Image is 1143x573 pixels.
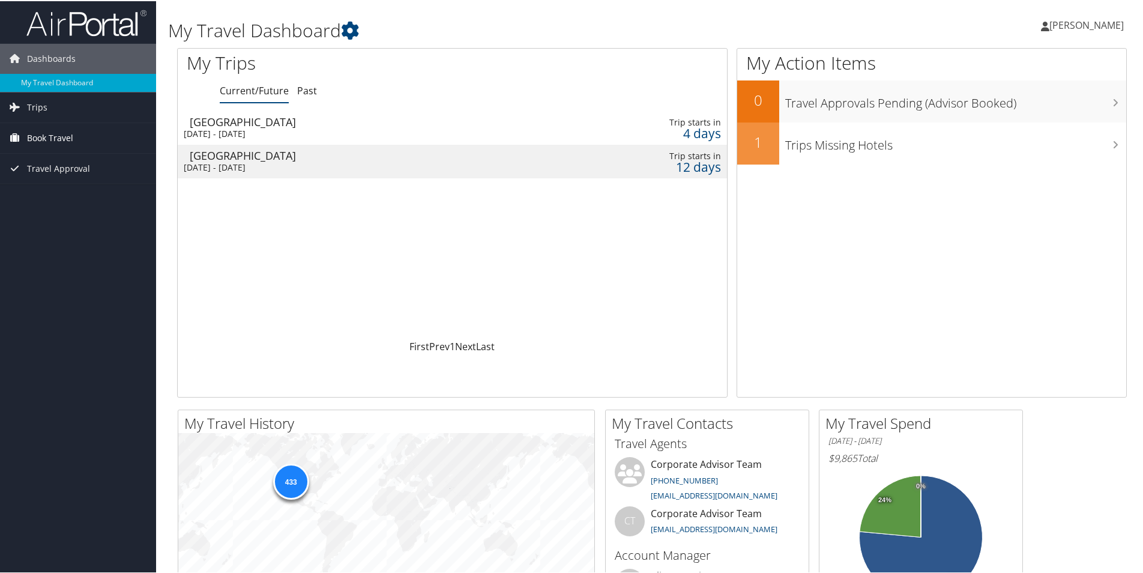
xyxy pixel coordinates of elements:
div: 4 days [603,127,721,138]
h2: My Travel Contacts [612,412,809,432]
h1: My Trips [187,49,489,74]
h6: [DATE] - [DATE] [828,434,1013,446]
h2: My Travel History [184,412,594,432]
a: [PERSON_NAME] [1041,6,1136,42]
h1: My Travel Dashboard [168,17,813,42]
h6: Total [828,450,1013,464]
a: 1Trips Missing Hotels [737,121,1126,163]
a: 0Travel Approvals Pending (Advisor Booked) [737,79,1126,121]
h2: My Travel Spend [825,412,1022,432]
h2: 0 [737,89,779,109]
span: [PERSON_NAME] [1049,17,1124,31]
tspan: 24% [878,496,891,503]
a: Current/Future [220,83,289,96]
a: Next [455,339,476,352]
a: Last [476,339,495,352]
div: CT [615,505,645,535]
div: 12 days [603,160,721,171]
li: Corporate Advisor Team [609,456,806,505]
div: [DATE] - [DATE] [184,127,532,138]
a: [EMAIL_ADDRESS][DOMAIN_NAME] [651,523,777,533]
span: $9,865 [828,450,857,464]
h2: 1 [737,131,779,151]
span: Trips [27,91,47,121]
a: 1 [450,339,455,352]
a: Prev [429,339,450,352]
img: airportal-logo.png [26,8,146,36]
h3: Account Manager [615,546,800,563]
a: First [409,339,429,352]
div: [DATE] - [DATE] [184,161,532,172]
div: [GEOGRAPHIC_DATA] [190,115,538,126]
tspan: 0% [916,482,926,489]
span: Travel Approval [27,153,90,183]
div: [GEOGRAPHIC_DATA] [190,149,538,160]
h3: Trips Missing Hotels [785,130,1126,153]
span: Dashboards [27,43,76,73]
a: Past [297,83,317,96]
h1: My Action Items [737,49,1126,74]
li: Corporate Advisor Team [609,505,806,544]
div: 433 [273,462,309,499]
span: Book Travel [27,122,73,152]
a: [EMAIL_ADDRESS][DOMAIN_NAME] [651,489,777,500]
div: Trip starts in [603,116,721,127]
h3: Travel Approvals Pending (Advisor Booked) [785,88,1126,111]
a: [PHONE_NUMBER] [651,474,718,485]
h3: Travel Agents [615,434,800,451]
div: Trip starts in [603,150,721,160]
